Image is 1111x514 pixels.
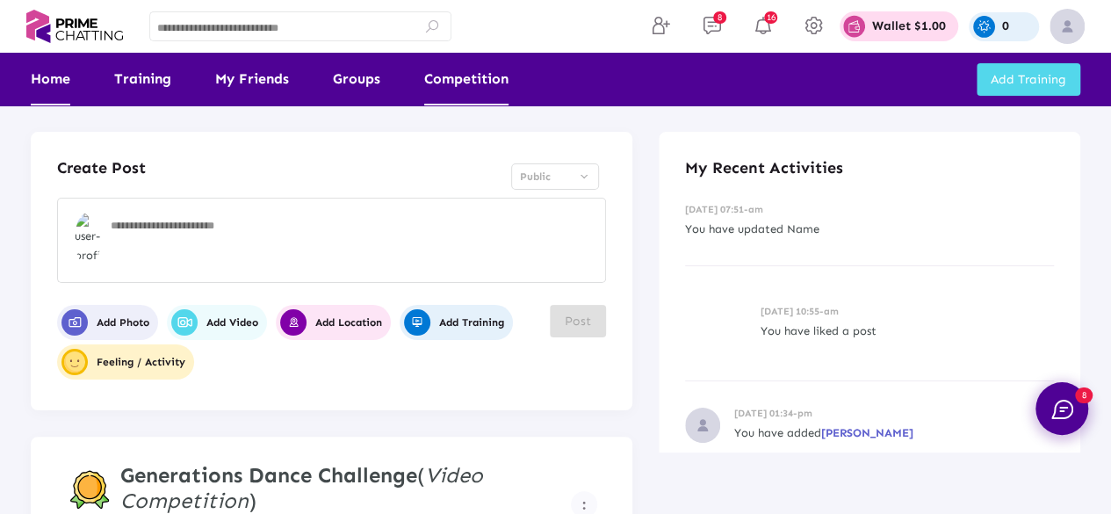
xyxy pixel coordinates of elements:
a: Groups [333,53,380,105]
button: Add Location [276,305,391,340]
a: Home [31,53,70,105]
h6: [DATE] 07:51-am [685,204,1054,215]
span: Add Photo [61,309,149,336]
span: Add Training [991,72,1066,87]
img: more [582,501,586,510]
span: 8 [1075,387,1093,403]
p: You have liked a post [761,322,1054,341]
a: Training [114,53,171,105]
strong: Generations Dance Challenge [120,462,417,488]
button: Add Training [400,305,513,340]
img: chat.svg [1051,400,1073,419]
span: [PERSON_NAME] [821,426,913,439]
p: You have updated Name [685,220,1054,239]
img: recent-activities-img [685,408,720,443]
button: Post [550,305,606,337]
img: user-profile [64,351,85,373]
h6: [DATE] 01:34-pm [734,408,1054,419]
img: user-profile [75,213,101,265]
span: 16 [764,11,777,24]
h4: ( ) [120,463,562,514]
a: Competition [424,53,509,105]
mat-select: Select Privacy [511,163,599,190]
p: Wallet $1.00 [872,20,946,33]
span: 8 [713,11,726,24]
img: like [709,317,722,330]
p: You have added [734,424,1054,443]
h6: [DATE] 10:55-am [761,306,1054,317]
img: logo [26,5,123,47]
i: Video Competition [120,462,483,513]
a: My Friends [215,53,289,105]
h4: My Recent Activities [685,158,1054,177]
button: user-profileFeeling / Activity [57,344,194,380]
img: competition-badge.svg [70,470,110,510]
img: img [1050,9,1085,44]
h4: Create Post [57,158,146,177]
button: 8 [1035,382,1088,435]
span: Add Training [404,309,504,336]
span: Add Video [171,309,258,336]
span: Post [565,314,591,329]
button: Add Video [167,305,267,340]
p: 0 [1002,20,1009,33]
span: Feeling / Activity [61,349,185,375]
span: Add Location [280,309,382,336]
button: Add Photo [57,305,158,340]
button: Add Training [977,63,1080,96]
span: Public [520,170,551,183]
